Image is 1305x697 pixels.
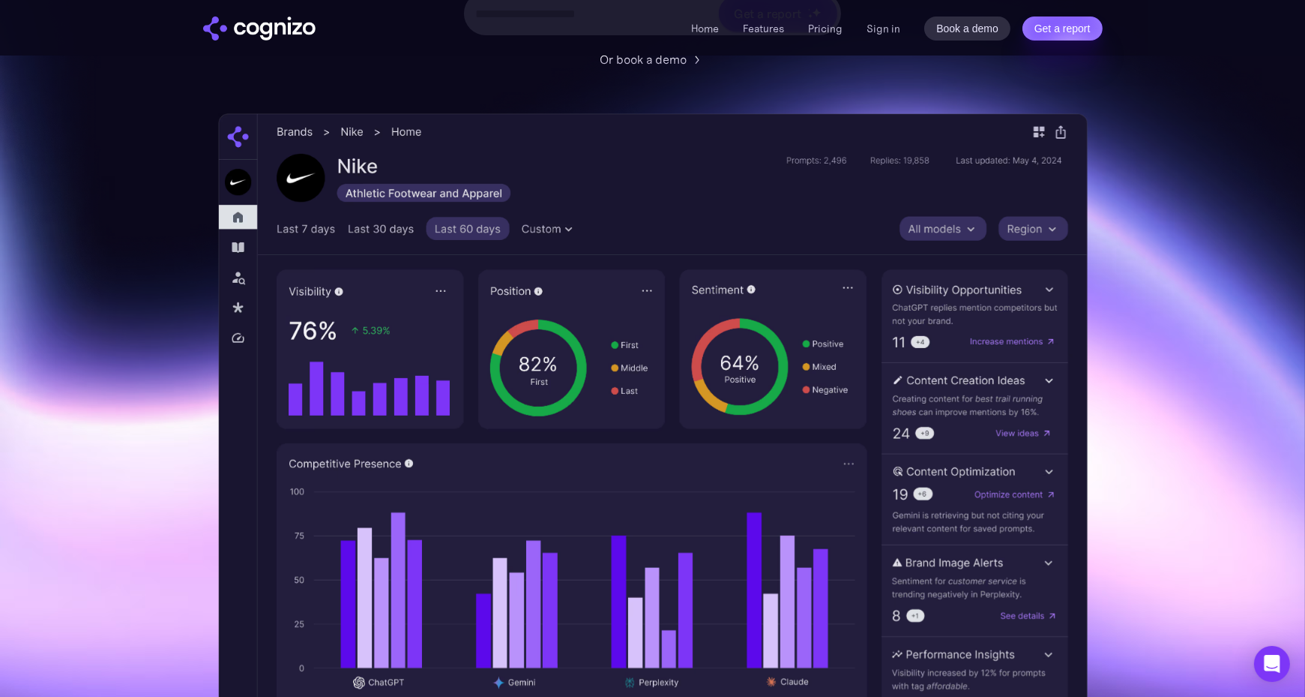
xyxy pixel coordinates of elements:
[203,17,316,41] img: cognizo logo
[743,22,784,35] a: Features
[600,50,705,68] a: Or book a demo
[867,20,900,38] a: Sign in
[1022,17,1103,41] a: Get a report
[600,50,687,68] div: Or book a demo
[808,22,843,35] a: Pricing
[691,22,719,35] a: Home
[203,17,316,41] a: home
[924,17,1010,41] a: Book a demo
[1254,646,1290,682] div: Open Intercom Messenger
